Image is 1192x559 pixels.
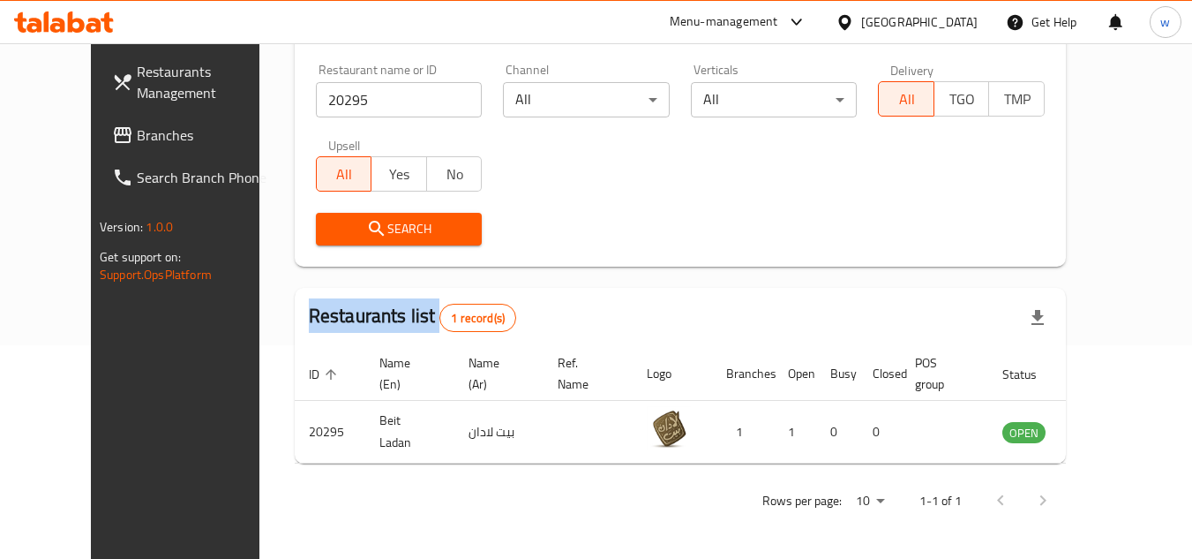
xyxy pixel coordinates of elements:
div: Total records count [439,304,516,332]
button: Yes [371,156,427,192]
div: [GEOGRAPHIC_DATA] [861,12,978,32]
a: Restaurants Management [98,50,290,114]
span: Status [1002,364,1060,385]
th: Open [774,347,816,401]
span: w [1160,12,1170,32]
input: Search for restaurant name or ID.. [316,82,483,117]
button: No [426,156,483,192]
th: Branches [712,347,774,401]
span: 1.0.0 [146,215,173,238]
button: TGO [933,81,990,117]
label: Upsell [328,139,361,151]
td: 0 [816,401,858,464]
span: Version: [100,215,143,238]
span: TGO [941,87,983,112]
button: All [878,81,934,117]
h2: Restaurants list [309,303,516,332]
span: Restaurants Management [137,61,276,103]
td: 1 [712,401,774,464]
button: TMP [988,81,1045,117]
h2: Restaurant search [316,21,1045,48]
table: enhanced table [295,347,1142,464]
div: Export file [1016,297,1059,339]
span: 1 record(s) [440,310,515,327]
p: Rows per page: [762,490,842,512]
span: All [886,87,927,112]
th: Closed [858,347,901,401]
span: Name (Ar) [469,352,522,395]
a: Branches [98,114,290,156]
label: Delivery [890,64,934,76]
span: POS group [915,352,967,395]
span: Search [330,218,469,240]
span: Get support on: [100,246,181,268]
div: All [691,82,858,117]
a: Support.OpsPlatform [100,263,212,286]
span: OPEN [1002,423,1046,443]
span: Name (En) [379,352,433,395]
div: Menu-management [670,11,778,33]
button: All [316,156,372,192]
img: Beit Ladan [647,406,691,450]
span: Ref. Name [558,352,611,395]
th: Logo [633,347,712,401]
td: Beit Ladan [365,401,454,464]
span: ID [309,364,342,385]
span: No [434,162,476,187]
td: 20295 [295,401,365,464]
span: Branches [137,125,276,146]
td: 0 [858,401,901,464]
button: Search [316,213,483,246]
p: 1-1 of 1 [919,490,962,512]
div: All [503,82,670,117]
td: بيت لادان [454,401,544,464]
span: Search Branch Phone [137,167,276,188]
span: All [324,162,365,187]
span: TMP [996,87,1038,112]
td: 1 [774,401,816,464]
div: Rows per page: [849,488,891,515]
a: Search Branch Phone [98,156,290,199]
span: Yes [379,162,420,187]
th: Busy [816,347,858,401]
